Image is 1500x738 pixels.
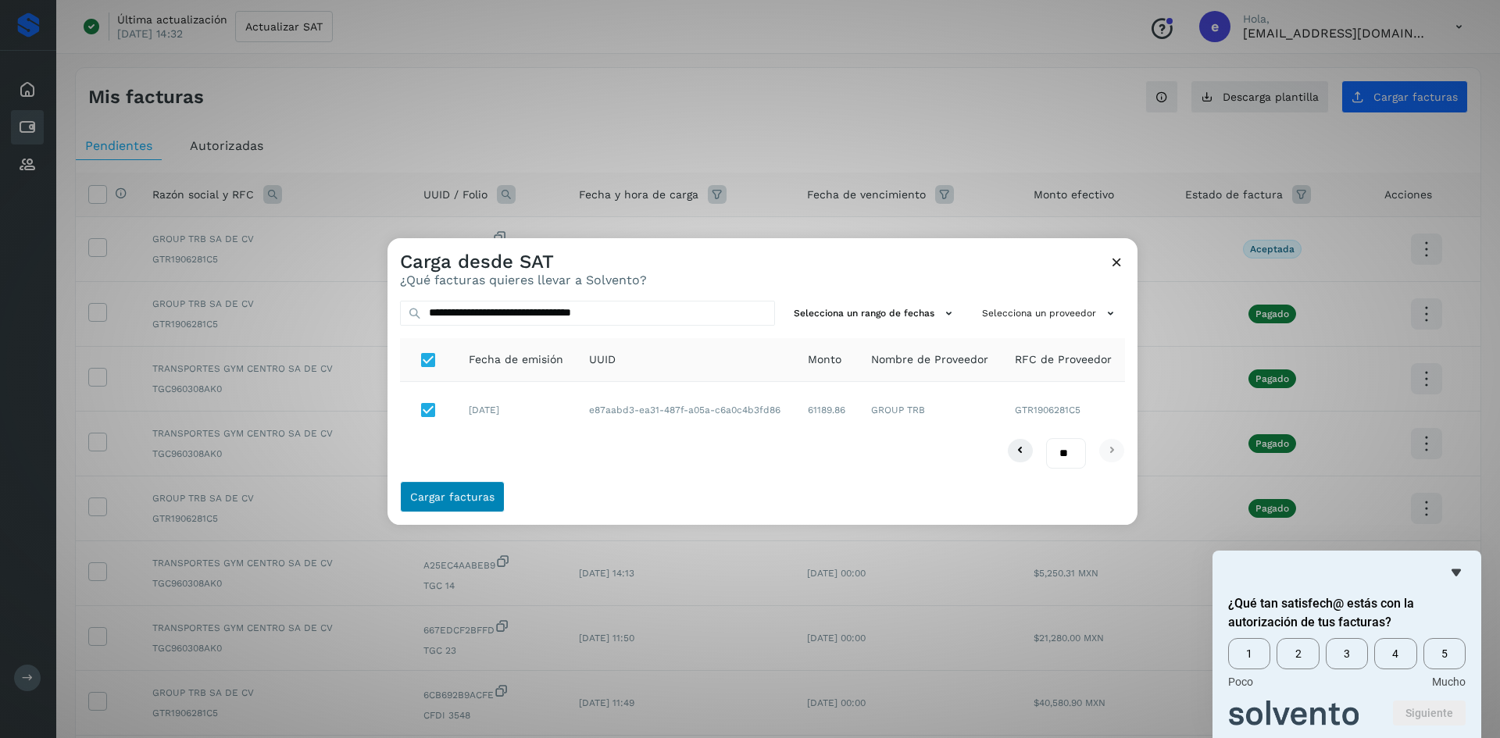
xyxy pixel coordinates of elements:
[1228,676,1253,688] span: Poco
[1423,638,1466,669] span: 5
[795,382,859,438] td: 61189.86
[400,273,647,287] p: ¿Qué facturas quieres llevar a Solvento?
[400,481,505,512] button: Cargar facturas
[577,382,795,438] td: e87aabd3-ea31-487f-a05a-c6a0c4b3fd86
[787,301,963,326] button: Selecciona un rango de fechas
[456,382,577,438] td: [DATE]
[1228,638,1270,669] span: 1
[1015,351,1112,368] span: RFC de Proveedor
[1393,701,1466,726] button: Siguiente pregunta
[976,301,1125,326] button: Selecciona un proveedor
[808,351,841,368] span: Monto
[400,251,647,273] h3: Carga desde SAT
[1228,638,1466,688] div: ¿Qué tan satisfech@ estás con la autorización de tus facturas? Select an option from 1 to 5, with...
[410,491,495,502] span: Cargar facturas
[1374,638,1416,669] span: 4
[871,351,988,368] span: Nombre de Proveedor
[1002,382,1126,438] td: GTR1906281C5
[1277,638,1319,669] span: 2
[1228,594,1466,632] h2: ¿Qué tan satisfech@ estás con la autorización de tus facturas? Select an option from 1 to 5, with...
[1228,563,1466,726] div: ¿Qué tan satisfech@ estás con la autorización de tus facturas? Select an option from 1 to 5, with...
[1326,638,1368,669] span: 3
[469,351,563,368] span: Fecha de emisión
[859,382,1002,438] td: GROUP TRB
[1447,563,1466,582] button: Ocultar encuesta
[1432,676,1466,688] span: Mucho
[589,351,616,368] span: UUID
